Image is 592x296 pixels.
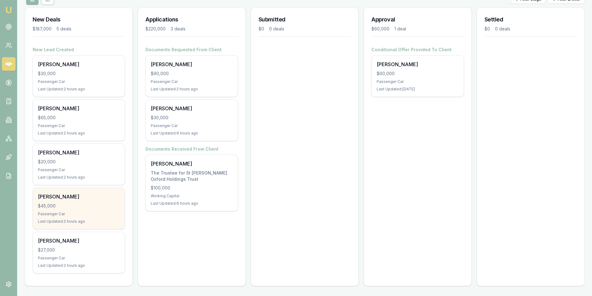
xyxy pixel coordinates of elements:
div: $65,000 [38,115,120,121]
div: 0 deals [269,26,284,32]
div: [PERSON_NAME] [38,61,120,68]
div: [PERSON_NAME] [38,105,120,112]
div: Last Updated: [DATE] [377,87,458,92]
img: emu-icon-u.png [5,6,12,14]
div: Passenger Car [38,256,120,261]
div: Last Updated: 2 hours ago [38,87,120,92]
h4: Documents Requested From Client [145,47,238,53]
h3: New Deals [33,15,125,24]
div: $45,000 [38,203,120,209]
div: Working Capital [151,194,232,198]
div: $0 [259,26,264,32]
div: 5 deals [57,26,71,32]
h3: Applications [145,15,238,24]
div: [PERSON_NAME] [377,61,458,68]
div: Last Updated: 6 hours ago [151,131,232,136]
div: Last Updated: 2 hours ago [151,87,232,92]
div: Last Updated: 2 hours ago [38,263,120,268]
div: The Trustee for St [PERSON_NAME] Oxford Holdings Trust [151,170,232,182]
div: 1 deal [394,26,406,32]
div: Passenger Car [151,79,232,84]
div: Passenger Car [377,79,458,84]
div: $20,000 [38,159,120,165]
div: $90,000 [151,71,232,77]
h4: Conditional Offer Provided To Client [371,47,464,53]
div: Passenger Car [151,123,232,128]
h4: Documents Received From Client [145,146,238,152]
div: $30,000 [38,71,120,77]
div: Passenger Car [38,79,120,84]
div: [PERSON_NAME] [38,193,120,200]
div: $187,000 [33,26,52,32]
div: Last Updated: 6 hours ago [151,201,232,206]
div: $0 [484,26,490,32]
div: $60,000 [371,26,389,32]
h3: Settled [484,15,577,24]
div: Passenger Car [38,212,120,216]
div: [PERSON_NAME] [151,105,232,112]
div: Last Updated: 2 hours ago [38,131,120,136]
div: Last Updated: 2 hours ago [38,219,120,224]
h3: Approval [371,15,464,24]
div: Passenger Car [38,167,120,172]
div: Last Updated: 2 hours ago [38,175,120,180]
div: $27,000 [38,247,120,253]
div: [PERSON_NAME] [38,149,120,156]
div: 0 deals [495,26,510,32]
div: 3 deals [171,26,186,32]
div: $220,000 [145,26,166,32]
h4: New Lead Created [33,47,125,53]
div: [PERSON_NAME] [38,237,120,244]
div: Passenger Car [38,123,120,128]
h3: Submitted [259,15,351,24]
div: [PERSON_NAME] [151,160,232,167]
div: [PERSON_NAME] [151,61,232,68]
div: $100,000 [151,185,232,191]
div: $30,000 [151,115,232,121]
div: $60,000 [377,71,458,77]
